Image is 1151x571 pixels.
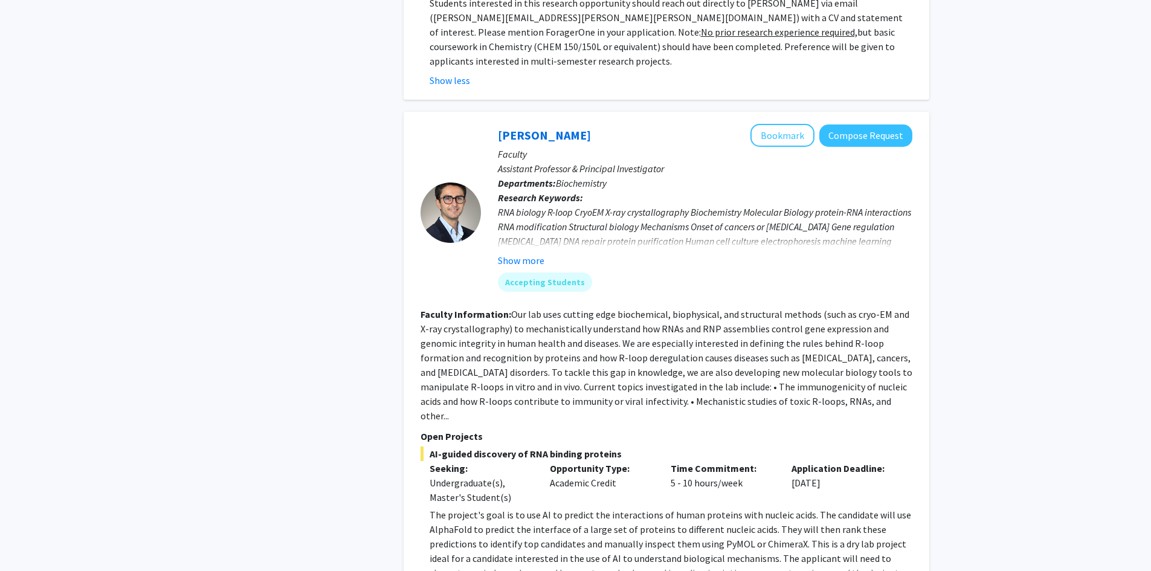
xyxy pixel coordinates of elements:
[9,517,51,562] iframe: Chat
[498,147,912,161] p: Faculty
[498,192,583,204] b: Research Keywords:
[421,308,511,320] b: Faculty Information:
[782,461,903,505] div: [DATE]
[421,308,912,422] fg-read-more: Our lab uses cutting edge biochemical, biophysical, and structural methods (such as cryo-EM and X...
[498,161,912,176] p: Assistant Professor & Principal Investigator
[701,26,857,38] u: No prior research experience required,
[421,429,912,444] p: Open Projects
[556,177,607,189] span: Biochemistry
[671,461,773,476] p: Time Commitment:
[662,461,782,505] div: 5 - 10 hours/week
[430,73,470,88] button: Show less
[498,127,591,143] a: [PERSON_NAME]
[498,205,912,263] div: RNA biology R-loop CryoEM X-ray crystallography Biochemistry Molecular Biology protein-RNA intera...
[541,461,662,505] div: Academic Credit
[498,273,592,292] mat-chip: Accepting Students
[792,461,894,476] p: Application Deadline:
[421,447,912,461] span: AI-guided discovery of RNA binding proteins
[498,177,556,189] b: Departments:
[430,476,532,505] div: Undergraduate(s), Master's Student(s)
[750,124,814,147] button: Add Charles Bou-Nader to Bookmarks
[498,253,544,268] button: Show more
[819,124,912,147] button: Compose Request to Charles Bou-Nader
[430,461,532,476] p: Seeking:
[550,461,653,476] p: Opportunity Type:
